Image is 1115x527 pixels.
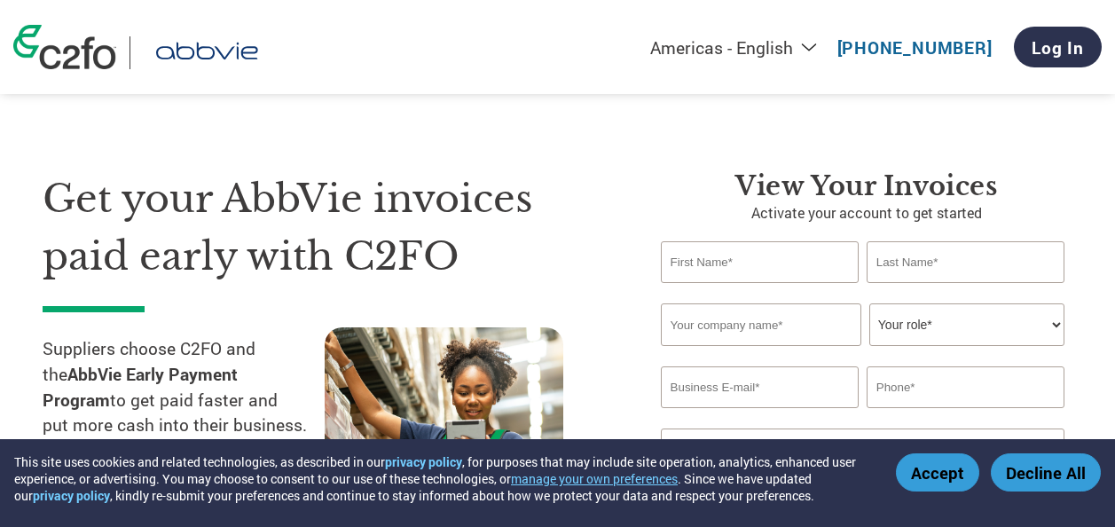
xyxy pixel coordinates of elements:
[385,453,462,470] a: privacy policy
[33,487,110,504] a: privacy policy
[14,453,870,504] div: This site uses cookies and related technologies, as described in our , for purposes that may incl...
[661,366,859,408] input: Invalid Email format
[511,470,678,487] button: manage your own preferences
[991,453,1101,492] button: Decline All
[867,366,1064,408] input: Phone*
[867,410,1064,421] div: Inavlid Phone Number
[867,285,1064,296] div: Invalid last name or last name is too long
[13,25,116,69] img: c2fo logo
[837,36,993,59] a: [PHONE_NUMBER]
[144,36,270,69] img: AbbVie
[661,241,859,283] input: First Name*
[1014,27,1102,67] a: Log In
[661,285,859,296] div: Invalid first name or first name is too long
[661,202,1072,224] p: Activate your account to get started
[43,336,325,515] p: Suppliers choose C2FO and the to get paid faster and put more cash into their business. You selec...
[661,348,1064,359] div: Invalid company name or company name is too long
[43,363,238,411] strong: AbbVie Early Payment Program
[661,303,861,346] input: Your company name*
[325,327,563,502] img: supply chain worker
[869,303,1064,346] select: Title/Role
[661,170,1072,202] h3: View Your Invoices
[661,410,859,421] div: Inavlid Email Address
[867,241,1064,283] input: Last Name*
[896,453,979,492] button: Accept
[43,170,608,285] h1: Get your AbbVie invoices paid early with C2FO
